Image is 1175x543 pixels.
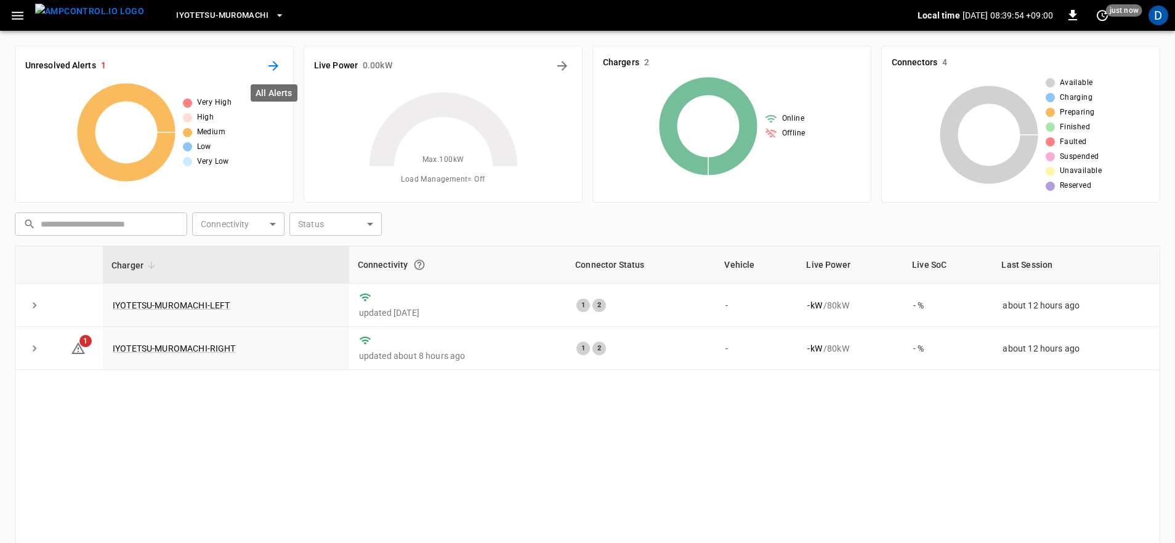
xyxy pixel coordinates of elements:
[592,299,606,312] div: 2
[903,327,993,370] td: - %
[1060,92,1092,104] span: Charging
[1060,77,1093,89] span: Available
[197,141,211,153] span: Low
[716,246,797,284] th: Vehicle
[422,154,464,166] span: Max. 100 kW
[807,299,822,312] p: - kW
[401,174,485,186] span: Load Management = Off
[807,342,894,355] div: / 80 kW
[363,59,392,73] h6: 0.00 kW
[176,9,269,23] span: Iyotetsu-Muromachi
[71,342,86,352] a: 1
[1060,121,1090,134] span: Finished
[576,342,590,355] div: 1
[197,156,229,168] span: Very Low
[603,56,639,70] h6: Chargers
[314,59,358,73] h6: Live Power
[942,56,947,70] h6: 4
[782,113,804,125] span: Online
[552,56,572,76] button: Energy Overview
[25,296,44,315] button: expand row
[1060,136,1087,148] span: Faulted
[35,4,144,19] img: ampcontrol.io logo
[797,246,903,284] th: Live Power
[1060,107,1095,119] span: Preparing
[25,59,96,73] h6: Unresolved Alerts
[993,246,1160,284] th: Last Session
[807,299,894,312] div: / 80 kW
[903,284,993,327] td: - %
[993,284,1160,327] td: about 12 hours ago
[79,335,92,347] span: 1
[101,59,106,73] h6: 1
[807,342,822,355] p: - kW
[1106,4,1142,17] span: just now
[359,350,557,362] p: updated about 8 hours ago
[963,9,1053,22] p: [DATE] 08:39:54 +09:00
[251,84,297,102] div: All Alerts
[1060,151,1099,163] span: Suspended
[358,254,558,276] div: Connectivity
[264,56,283,76] button: All Alerts
[197,126,225,139] span: Medium
[644,56,649,70] h6: 2
[171,4,289,28] button: Iyotetsu-Muromachi
[197,111,214,124] span: High
[716,284,797,327] td: -
[1060,180,1091,192] span: Reserved
[592,342,606,355] div: 2
[113,344,236,353] a: IYOTETSU-MUROMACHI-RIGHT
[918,9,960,22] p: Local time
[25,339,44,358] button: expand row
[716,327,797,370] td: -
[892,56,937,70] h6: Connectors
[903,246,993,284] th: Live SoC
[408,254,430,276] button: Connection between the charger and our software.
[111,258,159,273] span: Charger
[567,246,716,284] th: Connector Status
[576,299,590,312] div: 1
[782,127,806,140] span: Offline
[1060,165,1102,177] span: Unavailable
[993,327,1160,370] td: about 12 hours ago
[359,307,557,319] p: updated [DATE]
[197,97,232,109] span: Very High
[1092,6,1112,25] button: set refresh interval
[1149,6,1168,25] div: profile-icon
[113,300,230,310] a: IYOTETSU-MUROMACHI-LEFT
